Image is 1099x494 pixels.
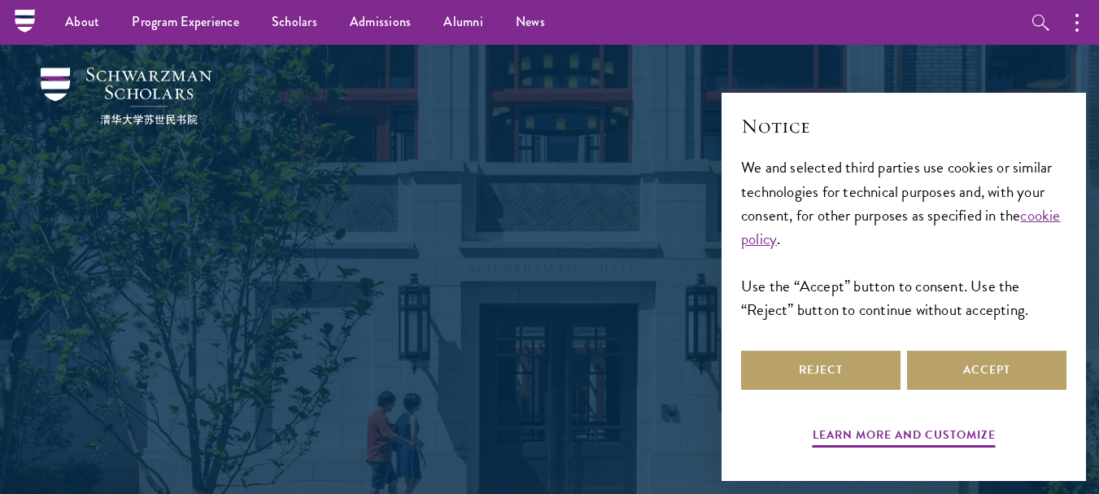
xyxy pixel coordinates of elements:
[907,351,1066,390] button: Accept
[741,351,901,390] button: Reject
[741,112,1066,140] h2: Notice
[741,203,1061,251] a: cookie policy
[741,155,1066,321] div: We and selected third parties use cookies or similar technologies for technical purposes and, wit...
[41,68,212,125] img: Schwarzman Scholars
[813,425,996,450] button: Learn more and customize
